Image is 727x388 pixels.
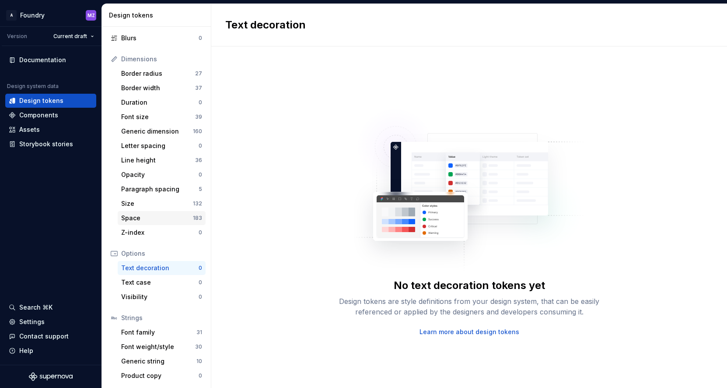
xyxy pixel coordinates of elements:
[329,296,609,317] div: Design tokens are style definitions from your design system, that can be easily referenced or app...
[19,332,69,341] div: Contact support
[195,70,202,77] div: 27
[121,199,193,208] div: Size
[5,137,96,151] a: Storybook stories
[121,314,202,322] div: Strings
[121,264,199,272] div: Text decoration
[19,303,52,312] div: Search ⌘K
[7,83,59,90] div: Design system data
[121,249,202,258] div: Options
[7,33,27,40] div: Version
[87,12,95,19] div: MZ
[5,315,96,329] a: Settings
[199,171,202,178] div: 0
[118,369,206,383] a: Product copy0
[121,293,199,301] div: Visibility
[5,300,96,314] button: Search ⌘K
[6,10,17,21] div: A
[118,153,206,167] a: Line height36
[19,111,58,120] div: Components
[118,325,206,339] a: Font family31
[118,290,206,304] a: Visibility0
[118,95,206,109] a: Duration0
[199,35,202,42] div: 0
[121,55,202,63] div: Dimensions
[121,214,193,222] div: Space
[121,278,199,287] div: Text case
[5,123,96,137] a: Assets
[5,53,96,67] a: Documentation
[107,31,206,45] a: Blurs0
[19,346,33,355] div: Help
[193,215,202,222] div: 183
[199,229,202,236] div: 0
[199,265,202,272] div: 0
[199,99,202,106] div: 0
[193,128,202,135] div: 160
[196,358,202,365] div: 10
[118,168,206,182] a: Opacity0
[195,85,202,92] div: 37
[199,293,202,300] div: 0
[118,110,206,124] a: Font size39
[394,279,545,293] div: No text decoration tokens yet
[121,156,195,165] div: Line height
[121,328,196,337] div: Font family
[121,113,195,121] div: Font size
[121,371,199,380] div: Product copy
[53,33,87,40] span: Current draft
[19,96,63,105] div: Design tokens
[121,357,196,366] div: Generic string
[109,11,207,20] div: Design tokens
[121,228,199,237] div: Z-index
[195,113,202,120] div: 39
[419,328,519,336] a: Learn more about design tokens
[121,98,199,107] div: Duration
[195,343,202,350] div: 30
[5,94,96,108] a: Design tokens
[19,317,45,326] div: Settings
[121,342,195,351] div: Font weight/style
[118,354,206,368] a: Generic string10
[118,197,206,211] a: Size132
[121,185,199,194] div: Paragraph spacing
[121,69,195,78] div: Border radius
[118,261,206,275] a: Text decoration0
[5,108,96,122] a: Components
[118,67,206,81] a: Border radius27
[19,140,73,148] div: Storybook stories
[193,200,202,207] div: 132
[118,211,206,225] a: Space183
[2,6,100,25] button: AFoundryMZ
[121,34,199,42] div: Blurs
[199,142,202,149] div: 0
[20,11,45,20] div: Foundry
[121,141,199,150] div: Letter spacing
[118,226,206,240] a: Z-index0
[199,372,202,379] div: 0
[19,56,66,64] div: Documentation
[19,125,40,134] div: Assets
[5,329,96,343] button: Contact support
[199,186,202,193] div: 5
[121,84,195,92] div: Border width
[196,329,202,336] div: 31
[118,124,206,138] a: Generic dimension160
[118,275,206,289] a: Text case0
[121,170,199,179] div: Opacity
[118,139,206,153] a: Letter spacing0
[195,157,202,164] div: 36
[118,182,206,196] a: Paragraph spacing5
[118,340,206,354] a: Font weight/style30
[5,344,96,358] button: Help
[225,18,306,32] h2: Text decoration
[49,30,98,42] button: Current draft
[121,127,193,136] div: Generic dimension
[29,372,73,381] svg: Supernova Logo
[118,81,206,95] a: Border width37
[199,279,202,286] div: 0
